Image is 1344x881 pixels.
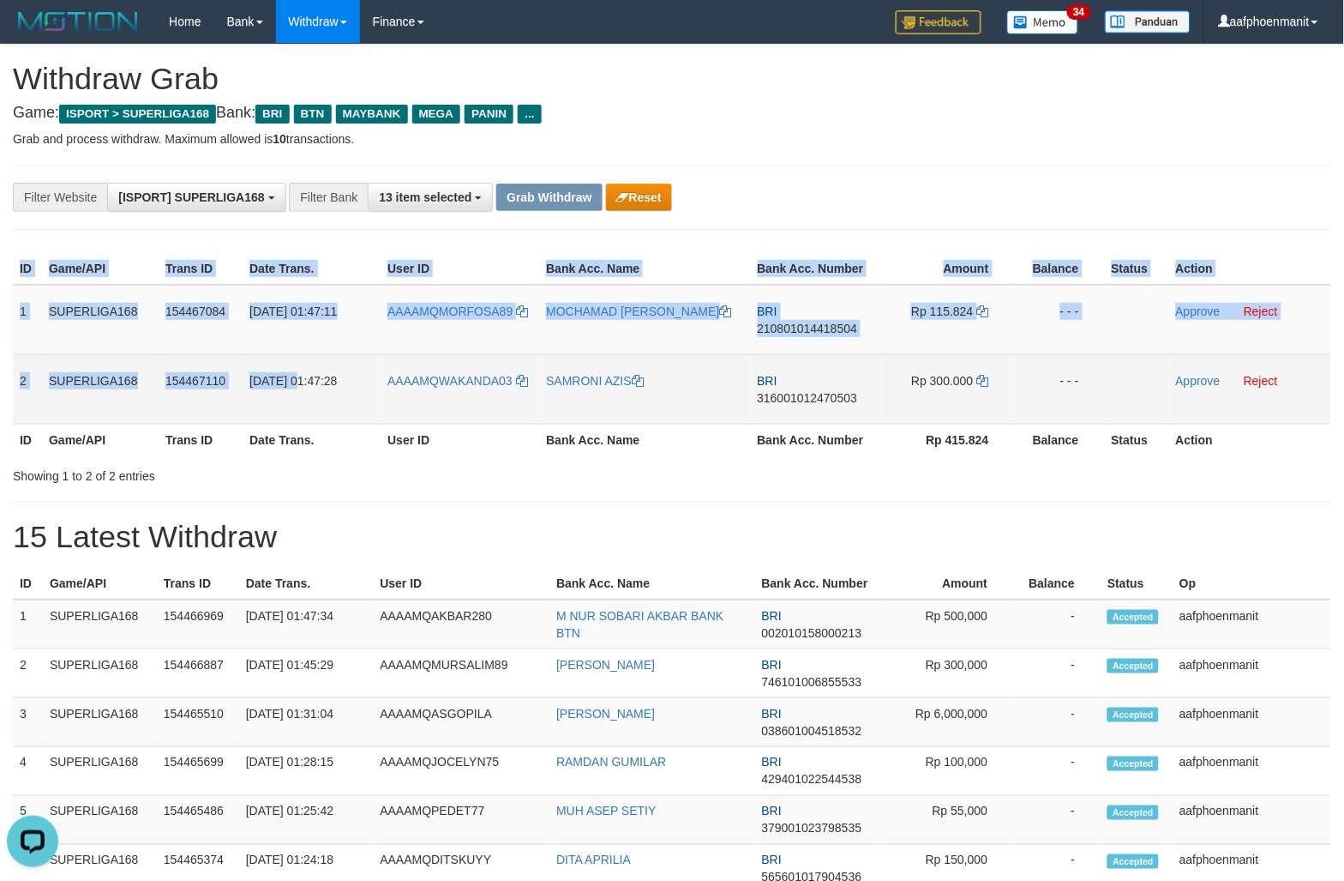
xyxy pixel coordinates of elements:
th: Action [1169,253,1331,285]
th: Status [1105,253,1169,285]
span: Copy 746101006855533 to clipboard [762,675,862,689]
th: Bank Acc. Name [539,424,750,456]
span: BRI [762,756,782,769]
span: Accepted [1107,806,1159,820]
button: Open LiveChat chat widget [7,7,58,58]
span: Accepted [1107,708,1159,722]
span: PANIN [465,105,513,124]
td: aafphoenmanit [1173,796,1331,845]
td: - - - [1015,354,1105,424]
button: [ISPORT] SUPERLIGA168 [107,183,285,212]
span: 154467110 [165,374,225,388]
th: Date Trans. [243,424,381,456]
td: [DATE] 01:28:15 [239,747,374,796]
td: Rp 500,000 [882,600,1014,649]
td: 2 [13,354,42,424]
td: 154465510 [157,698,239,747]
td: Rp 300,000 [882,649,1014,698]
td: aafphoenmanit [1173,698,1331,747]
td: aafphoenmanit [1173,649,1331,698]
th: User ID [381,253,539,285]
td: [DATE] 01:47:34 [239,600,374,649]
td: SUPERLIGA168 [42,354,159,424]
span: Copy 316001012470503 to clipboard [758,391,858,405]
td: aafphoenmanit [1173,600,1331,649]
th: Trans ID [159,424,243,456]
span: Accepted [1107,854,1159,869]
a: M NUR SOBARI AKBAR BANK BTN [556,609,723,640]
th: Op [1173,568,1331,600]
span: Accepted [1107,757,1159,771]
strong: 10 [273,132,286,146]
span: BRI [762,805,782,818]
td: - [1013,747,1101,796]
span: Rp 115.824 [911,305,973,318]
a: AAAAMQMORFOSA89 [387,305,528,318]
td: Rp 100,000 [882,747,1014,796]
a: Reject [1244,374,1278,388]
td: Rp 55,000 [882,796,1014,845]
th: Status [1105,424,1169,456]
span: BRI [255,105,289,124]
td: AAAAMQAKBAR280 [373,600,549,649]
img: panduan.png [1105,10,1191,33]
div: Showing 1 to 2 of 2 entries [13,461,547,485]
td: SUPERLIGA168 [43,796,157,845]
a: DITA APRILIA [556,854,631,867]
span: BRI [762,609,782,623]
p: Grab and process withdraw. Maximum allowed is transactions. [13,130,1331,148]
a: Approve [1176,374,1221,388]
th: ID [13,568,43,600]
td: - [1013,600,1101,649]
td: SUPERLIGA168 [43,649,157,698]
span: MEGA [412,105,461,124]
td: SUPERLIGA168 [42,285,159,355]
th: Game/API [42,253,159,285]
span: ISPORT > SUPERLIGA168 [59,105,216,124]
td: [DATE] 01:31:04 [239,698,374,747]
th: ID [13,424,42,456]
a: Reject [1244,305,1278,318]
span: Accepted [1107,659,1159,673]
td: AAAAMQPEDET77 [373,796,549,845]
th: Balance [1013,568,1101,600]
td: - [1013,698,1101,747]
th: Trans ID [159,253,243,285]
th: Date Trans. [243,253,381,285]
span: BRI [758,305,777,318]
span: [ISPORT] SUPERLIGA168 [118,190,264,204]
span: BRI [762,707,782,721]
h1: 15 Latest Withdraw [13,520,1331,554]
td: SUPERLIGA168 [43,747,157,796]
td: - - - [1015,285,1105,355]
span: ... [518,105,541,124]
th: Amount [880,253,1015,285]
a: Approve [1176,305,1221,318]
th: Game/API [42,424,159,456]
span: Copy 038601004518532 to clipboard [762,724,862,738]
span: 13 item selected [379,190,471,204]
th: User ID [373,568,549,600]
td: AAAAMQASGOPILA [373,698,549,747]
th: Game/API [43,568,157,600]
td: 2 [13,649,43,698]
h4: Game: Bank: [13,105,1331,122]
a: MOCHAMAD [PERSON_NAME] [546,305,731,318]
td: 154465486 [157,796,239,845]
a: RAMDAN GUMILAR [556,756,666,769]
td: - [1013,796,1101,845]
h1: Withdraw Grab [13,62,1331,96]
span: AAAAMQMORFOSA89 [387,305,513,318]
img: Feedback.jpg [896,10,981,34]
th: Rp 415.824 [880,424,1015,456]
td: Rp 6,000,000 [882,698,1014,747]
span: BRI [762,854,782,867]
th: Trans ID [157,568,239,600]
span: MAYBANK [336,105,408,124]
img: MOTION_logo.png [13,9,143,34]
th: Balance [1015,424,1105,456]
td: SUPERLIGA168 [43,698,157,747]
div: Filter Website [13,183,107,212]
span: Rp 300.000 [911,374,973,388]
td: 154465699 [157,747,239,796]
